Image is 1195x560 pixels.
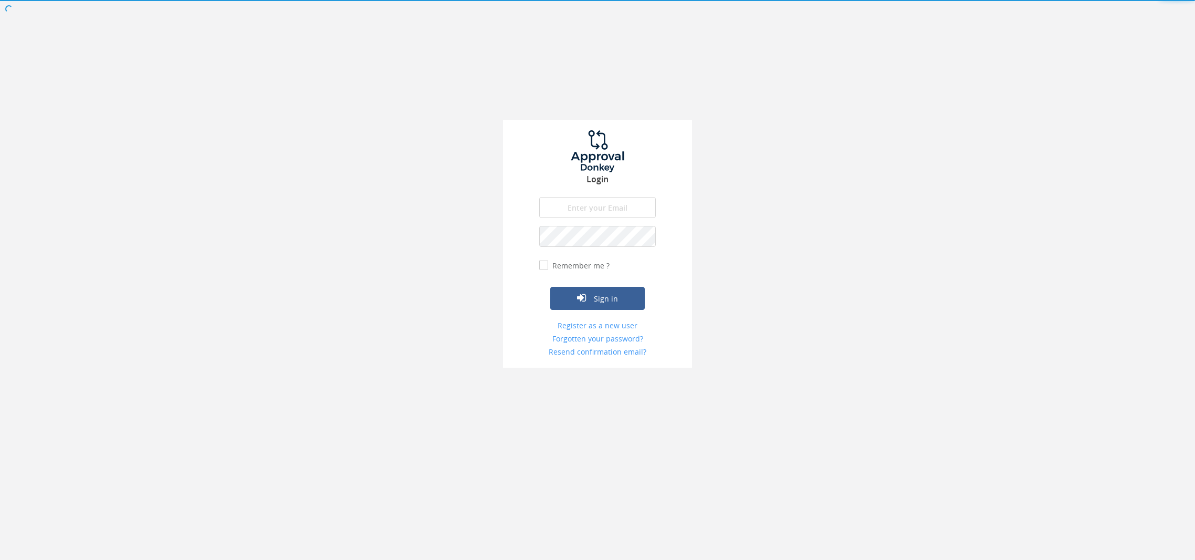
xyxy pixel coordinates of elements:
h3: Login [503,175,692,184]
input: Enter your Email [539,197,656,218]
button: Sign in [550,287,645,310]
label: Remember me ? [550,261,610,271]
a: Register as a new user [539,320,656,331]
img: logo.png [558,130,637,172]
a: Resend confirmation email? [539,347,656,357]
a: Forgotten your password? [539,334,656,344]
